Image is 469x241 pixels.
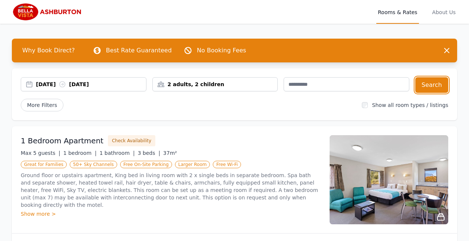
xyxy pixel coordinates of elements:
span: 37m² [163,150,177,156]
p: Ground floor or upstairs apartment, King bed in living room with 2 x single beds in separate bedr... [21,172,321,209]
span: 1 bathroom | [99,150,135,156]
span: 1 bedroom | [63,150,97,156]
img: Bella Vista Ashburton [12,3,83,21]
div: 2 adults, 2 children [153,81,278,88]
span: Why Book Direct? [16,43,81,58]
button: Search [415,77,448,93]
span: Free On-Site Parking [120,161,172,168]
span: Free Wi-Fi [213,161,241,168]
label: Show all room types / listings [372,102,448,108]
div: Show more > [21,210,321,218]
span: More Filters [21,99,63,111]
div: [DATE] [DATE] [36,81,146,88]
button: Check Availability [108,135,155,146]
p: No Booking Fees [197,46,246,55]
span: 50+ Sky Channels [70,161,117,168]
p: Best Rate Guaranteed [106,46,172,55]
h3: 1 Bedroom Apartment [21,136,103,146]
span: Max 5 guests | [21,150,60,156]
span: Larger Room [175,161,210,168]
span: 3 beds | [138,150,160,156]
span: Great for Families [21,161,67,168]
